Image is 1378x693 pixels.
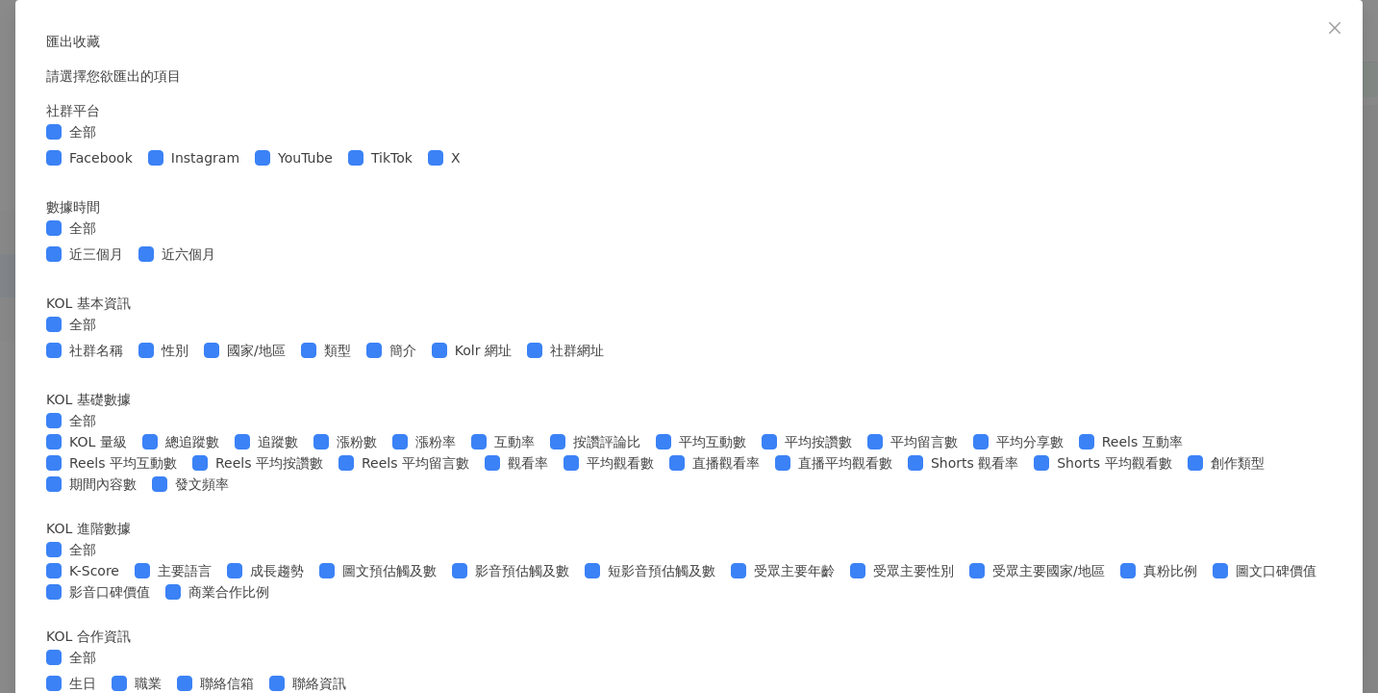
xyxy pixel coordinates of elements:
span: 創作類型 [1203,452,1272,474]
span: Instagram [163,147,247,168]
div: KOL 合作資訊 [46,626,1332,647]
p: 請選擇您欲匯出的項目 [46,65,1332,87]
div: KOL 基本資訊 [46,293,1332,314]
span: 全部 [62,647,104,668]
span: 社群網址 [542,340,612,361]
span: 主要語言 [150,560,219,581]
div: 數據時間 [46,196,1332,218]
div: KOL 基礎數據 [46,389,1332,410]
span: 觀看率 [500,452,556,474]
span: 影音預估觸及數 [467,560,577,581]
span: Reels 互動率 [1094,431,1190,452]
span: Shorts 平均觀看數 [1049,452,1179,474]
span: 全部 [62,218,104,239]
span: Reels 平均互動數 [62,452,185,474]
span: 全部 [62,121,104,142]
span: KOL 量級 [62,431,135,452]
span: 影音口碑價值 [62,581,158,603]
span: 平均觀看數 [579,452,662,474]
span: Kolr 網址 [447,340,519,361]
span: 全部 [62,539,104,560]
span: 期間內容數 [62,474,144,495]
span: 社群名稱 [62,340,131,361]
span: 性別 [154,340,196,361]
span: 全部 [62,314,104,335]
span: 總追蹤數 [158,431,227,452]
span: 近三個月 [62,244,131,265]
button: Close [1315,9,1354,47]
span: 真粉比例 [1136,560,1205,581]
p: 匯出收藏 [46,31,1332,52]
span: YouTube [270,147,340,168]
span: Reels 平均按讚數 [208,452,331,474]
span: 商業合作比例 [181,581,277,603]
span: 直播平均觀看數 [790,452,900,474]
span: X [443,147,468,168]
span: 漲粉率 [408,431,464,452]
span: K-Score [62,560,127,581]
span: 平均互動數 [671,431,754,452]
span: 平均分享數 [989,431,1071,452]
span: 圖文口碑價值 [1228,560,1324,581]
span: 互動率 [487,431,542,452]
span: 短影音預估觸及數 [600,560,723,581]
span: 平均按讚數 [777,431,860,452]
span: 平均留言數 [883,431,965,452]
div: KOL 進階數據 [46,518,1332,539]
span: 受眾主要年齡 [746,560,842,581]
span: 國家/地區 [219,340,293,361]
span: 發文頻率 [167,474,237,495]
span: Reels 平均留言數 [354,452,477,474]
span: 直播觀看率 [685,452,767,474]
span: 漲粉數 [329,431,385,452]
span: 受眾主要國家/地區 [985,560,1113,581]
span: 按讚評論比 [565,431,648,452]
span: 追蹤數 [250,431,306,452]
span: 成長趨勢 [242,560,312,581]
span: 簡介 [382,340,424,361]
span: close [1327,20,1342,36]
span: 圖文預估觸及數 [335,560,444,581]
span: Shorts 觀看率 [923,452,1026,474]
span: TikTok [363,147,420,168]
span: 類型 [316,340,359,361]
span: 近六個月 [154,244,223,265]
div: 社群平台 [46,100,1332,121]
span: 全部 [62,410,104,431]
span: 受眾主要性別 [865,560,962,581]
span: Facebook [62,147,140,168]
